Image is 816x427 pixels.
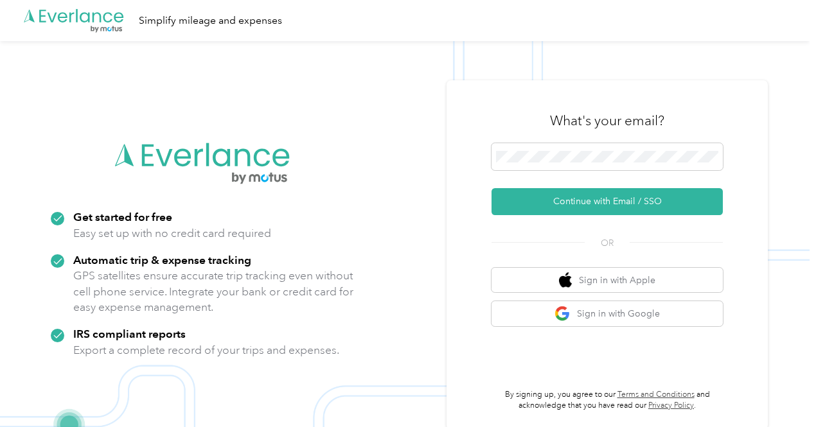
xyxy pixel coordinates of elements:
[559,272,572,288] img: apple logo
[550,112,664,130] h3: What's your email?
[554,306,571,322] img: google logo
[73,210,172,223] strong: Get started for free
[648,401,694,410] a: Privacy Policy
[617,390,695,399] a: Terms and Conditions
[73,342,339,358] p: Export a complete record of your trips and expenses.
[492,301,723,326] button: google logoSign in with Google
[73,268,354,315] p: GPS satellites ensure accurate trip tracking even without cell phone service. Integrate your bank...
[492,188,723,215] button: Continue with Email / SSO
[73,225,271,241] p: Easy set up with no credit card required
[73,327,186,340] strong: IRS compliant reports
[492,389,723,412] p: By signing up, you agree to our and acknowledge that you have read our .
[585,236,630,250] span: OR
[492,268,723,293] button: apple logoSign in with Apple
[73,253,251,266] strong: Automatic trip & expense tracking
[744,355,816,427] iframe: Everlance-gr Chat Button Frame
[139,13,282,29] div: Simplify mileage and expenses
